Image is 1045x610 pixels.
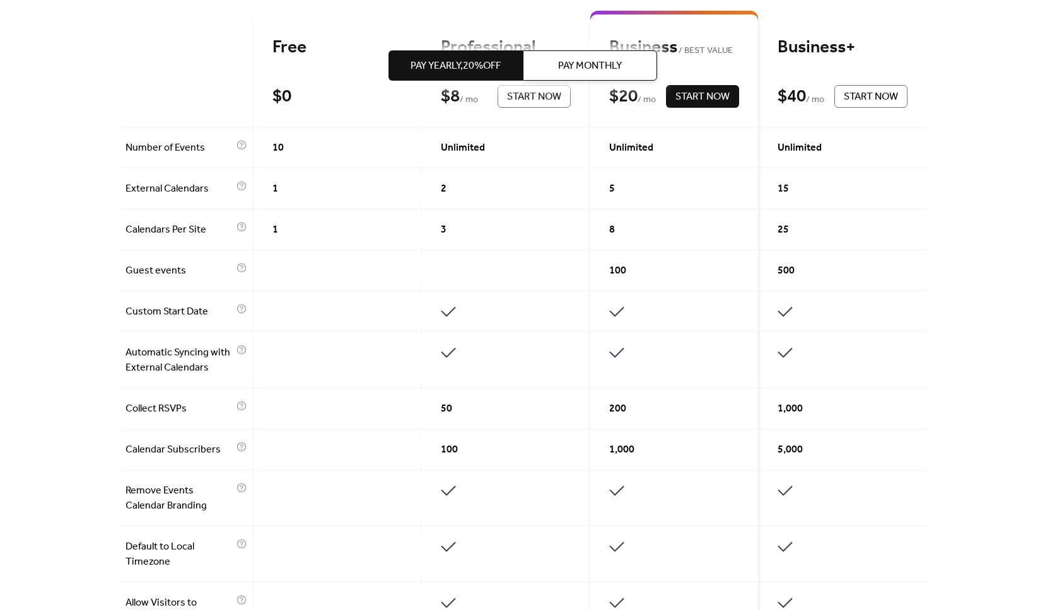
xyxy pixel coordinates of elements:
button: Start Now [834,85,908,108]
span: / mo [806,93,824,108]
span: 10 [272,141,284,156]
span: 200 [609,401,626,417]
div: $ 0 [272,86,291,108]
span: Custom Start Date [126,304,233,319]
div: Business+ [778,37,908,59]
span: 1 [272,222,278,238]
span: Unlimited [609,141,653,156]
span: 8 [609,222,615,238]
span: 100 [609,263,626,279]
span: Remove Events Calendar Branding [126,483,233,514]
span: 5,000 [778,442,803,457]
span: Calendars Per Site [126,222,233,238]
span: 15 [778,181,789,197]
div: Business [609,37,739,59]
span: 1 [272,181,278,197]
span: 25 [778,222,789,238]
span: 1,000 [778,401,803,417]
span: 3 [441,222,447,238]
button: Pay Monthly [523,50,657,81]
span: Automatic Syncing with External Calendars [126,345,233,376]
span: 100 [441,442,458,457]
span: Number of Events [126,141,233,156]
button: Start Now [666,85,739,108]
div: Free [272,37,402,59]
span: External Calendars [126,181,233,197]
button: Pay Yearly,20%off [388,50,523,81]
span: Pay Yearly, 20% off [411,59,501,74]
span: Default to Local Timezone [126,539,233,570]
span: Unlimited [441,141,485,156]
span: Guest events [126,263,233,279]
span: 50 [441,401,452,417]
span: 5 [609,181,615,197]
span: Pay Monthly [558,59,622,74]
span: 500 [778,263,795,279]
span: Unlimited [778,141,822,156]
div: $ 40 [778,86,806,108]
span: BEST VALUE [677,43,733,59]
span: Start Now [844,89,898,105]
span: 1,000 [609,442,634,457]
span: Collect RSVPs [126,401,233,417]
span: Start Now [675,89,730,105]
span: Calendar Subscribers [126,442,233,457]
span: 2 [441,181,447,197]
